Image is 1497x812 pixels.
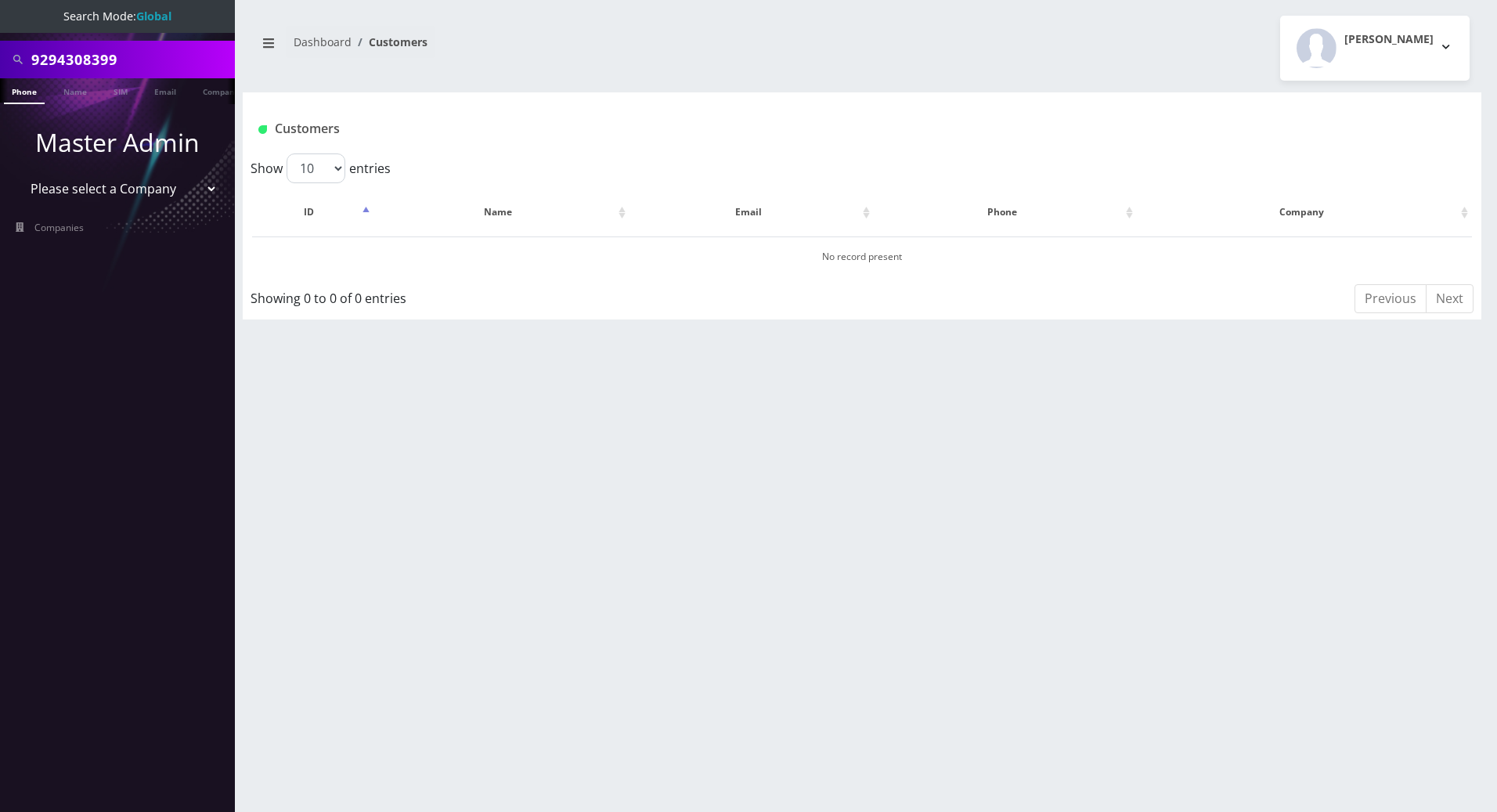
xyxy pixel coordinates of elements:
[252,189,373,235] th: ID: activate to sort column descending
[352,34,427,50] li: Customers
[63,9,171,23] span: Search Mode:
[875,189,1137,235] th: Phone: activate to sort column ascending
[136,9,171,23] strong: Global
[195,78,247,103] a: Company
[258,121,1261,136] h1: Customers
[31,45,231,74] input: Search All Companies
[287,153,345,183] select: Showentries
[1280,16,1470,81] button: [PERSON_NAME]
[1355,284,1427,313] a: Previous
[56,78,95,103] a: Name
[251,283,748,308] div: Showing 0 to 0 of 0 entries
[1138,189,1472,235] th: Company: activate to sort column ascending
[375,189,629,235] th: Name: activate to sort column ascending
[251,153,391,183] label: Show entries
[254,26,850,70] nav: breadcrumb
[631,189,875,235] th: Email: activate to sort column ascending
[1344,33,1434,46] h2: [PERSON_NAME]
[106,78,135,103] a: SIM
[1426,284,1474,313] a: Next
[146,78,184,103] a: Email
[34,221,84,234] span: Companies
[294,34,352,49] a: Dashboard
[4,78,45,104] a: Phone
[252,236,1472,276] td: No record present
